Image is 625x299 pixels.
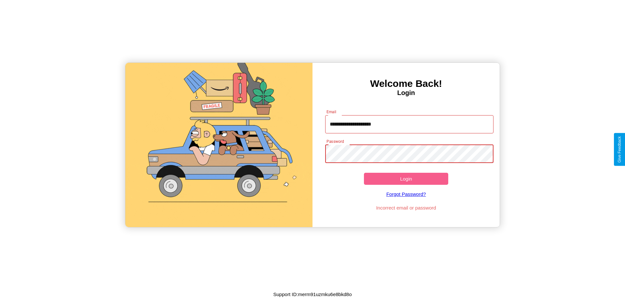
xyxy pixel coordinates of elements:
img: gif [125,63,312,227]
div: Give Feedback [617,136,622,163]
a: Forgot Password? [322,185,491,203]
p: Incorrect email or password [322,203,491,212]
h4: Login [312,89,500,97]
label: Email [326,109,337,115]
p: Support ID: merm91uzmku6e8bkd8o [273,290,352,299]
h3: Welcome Back! [312,78,500,89]
button: Login [364,173,448,185]
label: Password [326,139,344,144]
